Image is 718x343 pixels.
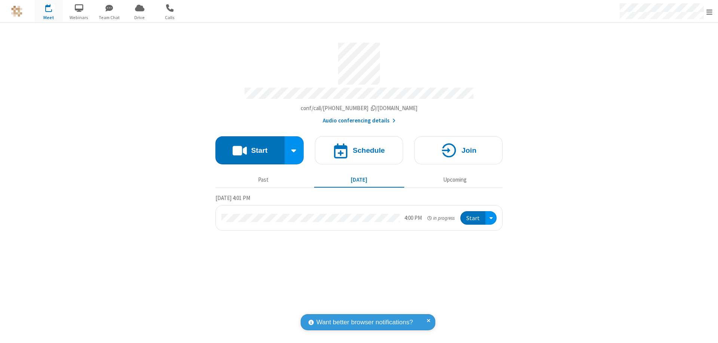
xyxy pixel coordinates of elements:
[215,194,250,201] span: [DATE] 4:01 PM
[315,136,403,164] button: Schedule
[414,136,503,164] button: Join
[285,136,304,164] div: Start conference options
[460,211,485,225] button: Start
[251,147,267,154] h4: Start
[427,215,455,222] em: in progress
[215,37,503,125] section: Account details
[35,14,63,21] span: Meet
[65,14,93,21] span: Webinars
[485,211,497,225] div: Open menu
[215,136,285,164] button: Start
[95,14,123,21] span: Team Chat
[126,14,154,21] span: Drive
[156,14,184,21] span: Calls
[316,318,413,327] span: Want better browser notifications?
[461,147,476,154] h4: Join
[410,173,500,187] button: Upcoming
[301,104,418,112] span: Copy my meeting room link
[215,194,503,231] section: Today's Meetings
[301,104,418,113] button: Copy my meeting room linkCopy my meeting room link
[11,6,22,17] img: QA Selenium DO NOT DELETE OR CHANGE
[218,173,309,187] button: Past
[353,147,385,154] h4: Schedule
[699,324,712,338] iframe: Chat
[50,4,55,10] div: 1
[323,116,396,125] button: Audio conferencing details
[404,214,422,222] div: 4:00 PM
[314,173,404,187] button: [DATE]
